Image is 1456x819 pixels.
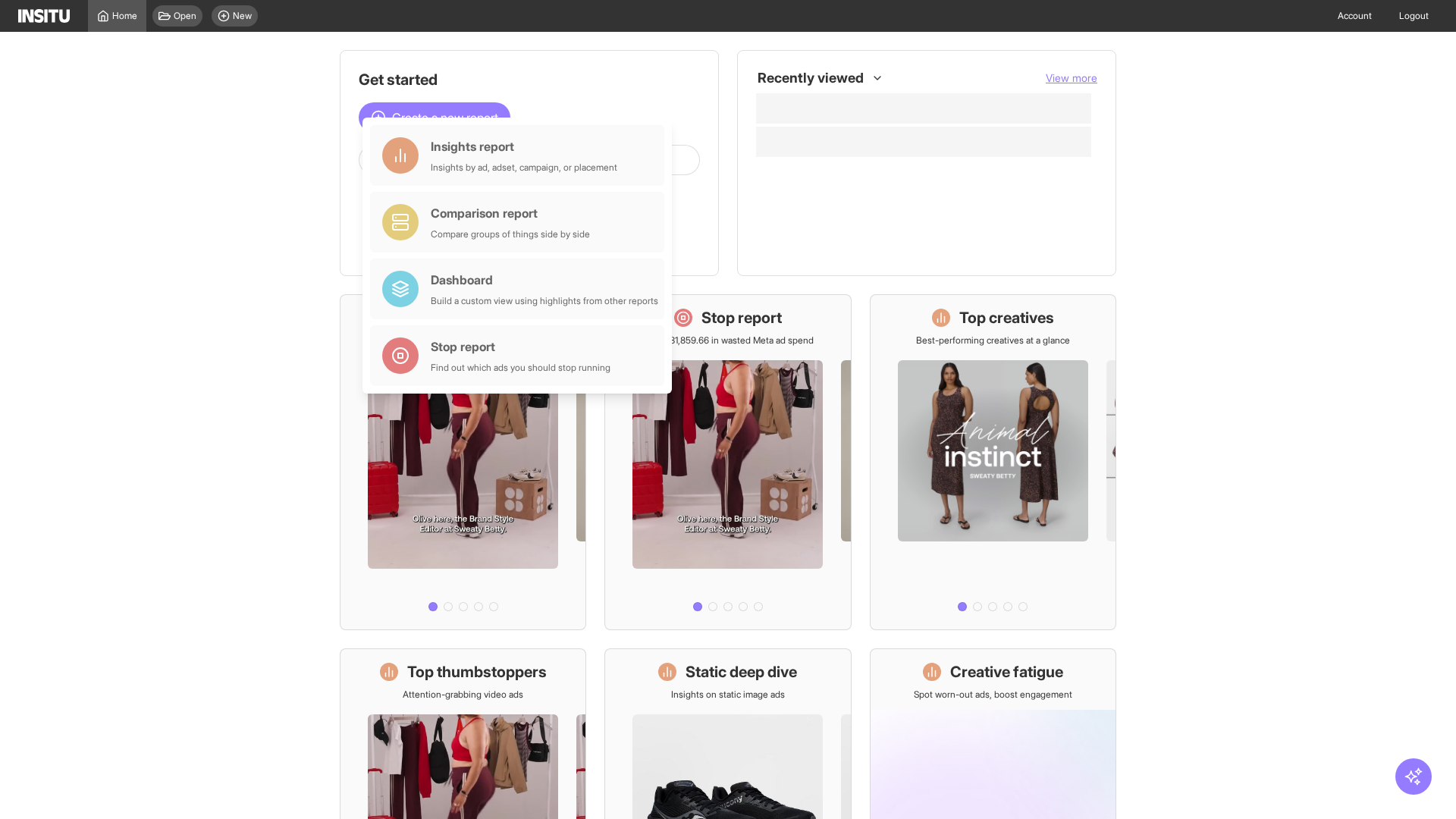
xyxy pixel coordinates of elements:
[431,295,658,307] div: Build a custom view using highlights from other reports
[392,108,498,127] span: Create a new report
[407,661,547,682] h1: Top thumbstoppers
[174,10,196,22] span: Open
[340,294,586,630] a: What's live nowSee all active ads instantly
[1046,71,1097,86] button: View more
[701,307,782,328] h1: Stop report
[359,102,510,133] button: Create a new report
[686,661,797,682] h1: Static deep dive
[403,689,523,701] p: Attention-grabbing video ads
[604,294,851,630] a: Stop reportSave £31,859.66 in wasted Meta ad spend
[870,294,1116,630] a: Top creativesBest-performing creatives at a glance
[431,228,590,240] div: Compare groups of things side by side
[112,10,137,22] span: Home
[233,10,252,22] span: New
[431,362,610,374] div: Find out which ads you should stop running
[431,337,610,356] div: Stop report
[18,9,70,23] img: Logo
[431,162,617,174] div: Insights by ad, adset, campaign, or placement
[1046,71,1097,84] span: View more
[671,689,785,701] p: Insights on static image ads
[359,69,700,90] h1: Get started
[959,307,1054,328] h1: Top creatives
[431,204,590,222] div: Comparison report
[431,137,617,155] div: Insights report
[916,334,1070,347] p: Best-performing creatives at a glance
[642,334,814,347] p: Save £31,859.66 in wasted Meta ad spend
[431,271,658,289] div: Dashboard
